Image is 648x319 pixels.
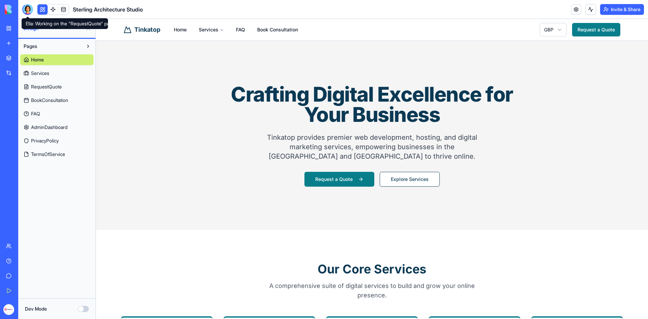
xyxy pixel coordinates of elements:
span: Sterling Architecture Studio [73,5,143,14]
span: TermsOfService [31,151,65,158]
span: AdminDashboard [31,124,67,131]
a: Tinkatop [28,6,64,16]
h2: Our Core Services [163,243,389,257]
span: BookConsultation [31,97,68,104]
a: Home [20,54,93,65]
a: Request a Quote [476,4,524,18]
span: PrivacyPolicy [31,137,59,144]
a: FAQ [135,7,155,14]
span: RequestQuote [31,83,62,90]
a: Explore Services [284,153,344,168]
a: BookConsultation [20,95,93,106]
a: Book Consultation [156,4,208,18]
button: Services [98,4,133,18]
nav: Main [73,4,208,18]
a: RequestQuote [20,81,93,92]
button: Pages [20,41,83,52]
label: Dev Mode [25,305,47,312]
img: logo [5,5,47,14]
button: Invite & Share [600,4,644,15]
a: Home [73,4,96,18]
span: Services [31,70,49,77]
h1: Crafting Digital Excellence for Your Business [125,65,427,106]
a: AdminDashboard [20,122,93,133]
a: Home [73,7,96,14]
a: Book Consultation [156,7,208,14]
img: Tinkatop_fycgeq.png [3,304,14,315]
span: Pages [24,43,37,50]
a: TermsOfService [20,149,93,160]
a: Services [20,68,93,79]
span: Tinkatop [38,6,64,16]
span: FAQ [31,110,40,117]
span: Home [31,56,44,63]
a: PrivacyPolicy [20,135,93,146]
p: Tinkatop provides premier web development, hosting, and digital marketing services, empowering bu... [163,114,389,142]
a: FAQ [20,108,93,119]
p: A comprehensive suite of digital services to build and grow your online presence. [163,262,389,281]
a: FAQ [135,4,155,18]
a: Request a Quote [209,153,278,168]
